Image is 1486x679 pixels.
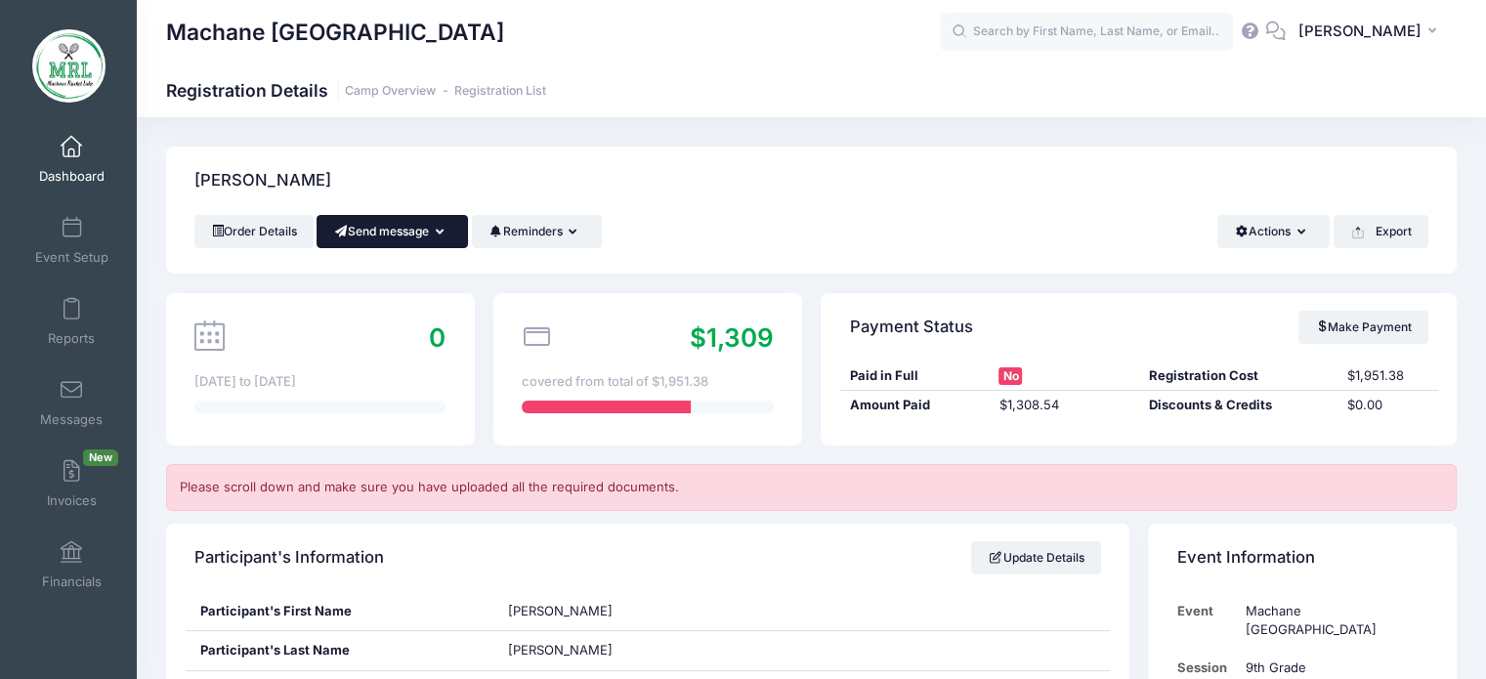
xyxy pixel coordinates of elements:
td: Machane [GEOGRAPHIC_DATA] [1236,592,1427,650]
div: Please scroll down and make sure you have uploaded all the required documents. [166,464,1457,511]
span: [PERSON_NAME] [508,642,613,658]
div: covered from total of $1,951.38 [522,372,773,392]
button: Actions [1217,215,1330,248]
td: Event [1177,592,1237,650]
span: Invoices [47,492,97,509]
a: Update Details [971,541,1101,574]
span: [PERSON_NAME] [508,603,613,618]
div: Discounts & Credits [1139,396,1338,415]
span: No [998,367,1022,385]
a: Reports [25,287,118,356]
a: Dashboard [25,125,118,193]
h1: Registration Details [166,80,546,101]
h4: Payment Status [850,299,973,355]
input: Search by First Name, Last Name, or Email... [940,13,1233,52]
a: Event Setup [25,206,118,275]
span: New [83,449,118,466]
h4: Participant's Information [194,530,384,585]
span: Messages [40,411,103,428]
span: Event Setup [35,249,108,266]
button: [PERSON_NAME] [1286,10,1457,55]
a: Camp Overview [345,84,436,99]
h1: Machane [GEOGRAPHIC_DATA] [166,10,504,55]
span: $1,309 [690,322,774,353]
a: Financials [25,530,118,599]
div: $0.00 [1338,396,1438,415]
div: Participant's First Name [186,592,494,631]
div: Amount Paid [840,396,990,415]
button: Reminders [472,215,602,248]
a: InvoicesNew [25,449,118,518]
div: [DATE] to [DATE] [194,372,446,392]
span: Dashboard [39,168,105,185]
span: [PERSON_NAME] [1298,21,1422,42]
div: $1,308.54 [990,396,1139,415]
a: Make Payment [1298,311,1428,344]
div: Registration Cost [1139,366,1338,386]
div: Paid in Full [840,366,990,386]
img: Machane Racket Lake [32,29,106,103]
a: Order Details [194,215,314,248]
button: Export [1334,215,1428,248]
h4: [PERSON_NAME] [194,153,331,209]
span: Reports [48,330,95,347]
div: $1,951.38 [1338,366,1438,386]
a: Registration List [454,84,546,99]
div: Participant's Last Name [186,631,494,670]
span: 0 [429,322,446,353]
button: Send message [317,215,468,248]
span: Financials [42,573,102,590]
a: Messages [25,368,118,437]
h4: Event Information [1177,530,1315,585]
